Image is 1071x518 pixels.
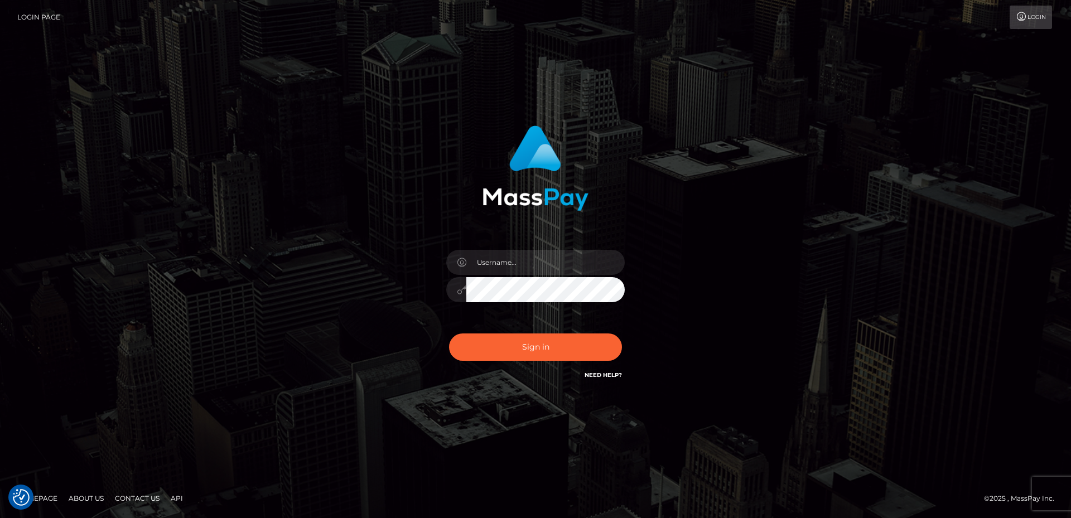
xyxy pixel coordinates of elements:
[449,333,622,361] button: Sign in
[13,489,30,506] button: Consent Preferences
[17,6,60,29] a: Login Page
[984,492,1063,505] div: © 2025 , MassPay Inc.
[110,490,164,507] a: Contact Us
[466,250,625,275] input: Username...
[64,490,108,507] a: About Us
[12,490,62,507] a: Homepage
[483,125,588,211] img: MassPay Login
[13,489,30,506] img: Revisit consent button
[585,371,622,379] a: Need Help?
[1010,6,1052,29] a: Login
[166,490,187,507] a: API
